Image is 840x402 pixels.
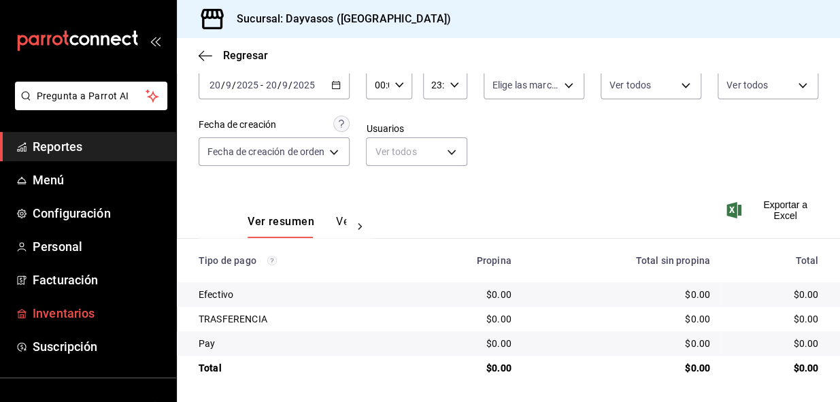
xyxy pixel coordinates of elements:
div: $0.00 [416,288,511,301]
div: navigation tabs [248,215,346,238]
span: Suscripción [33,337,165,356]
div: $0.00 [533,337,710,350]
input: ---- [292,80,316,90]
div: $0.00 [533,288,710,301]
button: Pregunta a Parrot AI [15,82,167,110]
div: Pay [199,337,394,350]
button: Ver resumen [248,215,314,238]
div: $0.00 [416,361,511,375]
span: Regresar [223,49,268,62]
span: Facturación [33,271,165,289]
span: / [288,80,292,90]
div: Total [199,361,394,375]
span: Reportes [33,137,165,156]
div: $0.00 [533,312,710,326]
div: $0.00 [732,361,818,375]
div: Ver todos [366,137,467,166]
div: Propina [416,255,511,266]
input: -- [209,80,221,90]
div: $0.00 [416,312,511,326]
input: -- [265,80,277,90]
div: $0.00 [732,312,818,326]
span: Elige las marcas [492,78,559,92]
button: Ver pagos [336,215,387,238]
div: Total sin propina [533,255,710,266]
span: Fecha de creación de orden [207,145,324,158]
span: Ver todos [726,78,768,92]
span: / [277,80,281,90]
div: Efectivo [199,288,394,301]
span: Ver todos [609,78,651,92]
a: Pregunta a Parrot AI [10,99,167,113]
input: -- [225,80,232,90]
span: - [261,80,263,90]
h3: Sucursal: Dayvasos ([GEOGRAPHIC_DATA]) [226,11,451,27]
span: Pregunta a Parrot AI [37,89,146,103]
div: $0.00 [533,361,710,375]
div: $0.00 [732,337,818,350]
div: Tipo de pago [199,255,394,266]
input: -- [282,80,288,90]
div: TRASFERENCIA [199,312,394,326]
span: Personal [33,237,165,256]
span: Configuración [33,204,165,222]
span: / [221,80,225,90]
span: Inventarios [33,304,165,322]
span: Menú [33,171,165,189]
button: Exportar a Excel [729,199,818,221]
input: ---- [236,80,259,90]
button: open_drawer_menu [150,35,161,46]
div: $0.00 [732,288,818,301]
label: Usuarios [366,124,467,133]
div: Total [732,255,818,266]
div: Fecha de creación [199,118,276,132]
svg: Los pagos realizados con Pay y otras terminales son montos brutos. [267,256,277,265]
button: Regresar [199,49,268,62]
span: / [232,80,236,90]
div: $0.00 [416,337,511,350]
